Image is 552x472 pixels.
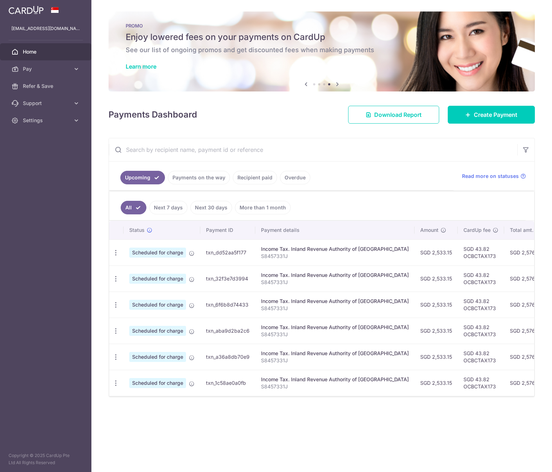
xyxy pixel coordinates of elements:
[168,171,230,184] a: Payments on the way
[200,344,255,370] td: txn_a36a8db70e9
[348,106,439,124] a: Download Report
[126,31,518,43] h5: Enjoy lowered fees on your payments on CardUp
[235,201,291,214] a: More than 1 month
[504,265,548,292] td: SGD 2,576.97
[504,370,548,396] td: SGD 2,576.97
[129,378,186,388] span: Scheduled for charge
[233,171,277,184] a: Recipient paid
[261,279,409,286] p: S8457331J
[261,331,409,338] p: S8457331J
[458,344,504,370] td: SGD 43.82 OCBCTAX173
[129,227,145,234] span: Status
[23,65,70,73] span: Pay
[23,48,70,55] span: Home
[415,239,458,265] td: SGD 2,533.15
[458,370,504,396] td: SGD 43.82 OCBCTAX173
[458,318,504,344] td: SGD 43.82 OCBCTAX173
[109,11,535,91] img: Latest Promos banner
[255,221,415,239] th: Payment details
[200,292,255,318] td: txn_6f6b8d74433
[458,265,504,292] td: SGD 43.82 OCBCTAX173
[420,227,438,234] span: Amount
[415,265,458,292] td: SGD 2,533.15
[149,201,187,214] a: Next 7 days
[415,370,458,396] td: SGD 2,533.15
[261,350,409,357] div: Income Tax. Inland Revenue Authority of [GEOGRAPHIC_DATA]
[462,173,519,180] span: Read more on statuses
[415,344,458,370] td: SGD 2,533.15
[109,108,197,121] h4: Payments Dashboard
[374,110,422,119] span: Download Report
[200,239,255,265] td: txn_dd52aa5f177
[504,344,548,370] td: SGD 2,576.97
[129,248,186,258] span: Scheduled for charge
[474,110,517,119] span: Create Payment
[261,357,409,364] p: S8457331J
[510,227,533,234] span: Total amt.
[261,298,409,305] div: Income Tax. Inland Revenue Authority of [GEOGRAPHIC_DATA]
[109,138,517,161] input: Search by recipient name, payment id or reference
[280,171,310,184] a: Overdue
[200,318,255,344] td: txn_aba9d2ba2c6
[504,292,548,318] td: SGD 2,576.97
[448,106,535,124] a: Create Payment
[462,173,526,180] a: Read more on statuses
[261,253,409,260] p: S8457331J
[415,318,458,344] td: SGD 2,533.15
[261,305,409,312] p: S8457331J
[126,63,156,70] a: Learn more
[200,265,255,292] td: txn_32f3e7d3994
[458,292,504,318] td: SGD 43.82 OCBCTAX173
[458,239,504,265] td: SGD 43.82 OCBCTAX173
[261,383,409,390] p: S8457331J
[261,376,409,383] div: Income Tax. Inland Revenue Authority of [GEOGRAPHIC_DATA]
[261,324,409,331] div: Income Tax. Inland Revenue Authority of [GEOGRAPHIC_DATA]
[120,171,165,184] a: Upcoming
[415,292,458,318] td: SGD 2,533.15
[190,201,232,214] a: Next 30 days
[126,46,518,54] h6: See our list of ongoing promos and get discounted fees when making payments
[23,83,70,90] span: Refer & Save
[506,451,545,468] iframe: Opens a widget where you can find more information
[463,227,491,234] span: CardUp fee
[504,318,548,344] td: SGD 2,576.97
[23,117,70,124] span: Settings
[9,6,44,14] img: CardUp
[129,352,186,362] span: Scheduled for charge
[129,326,186,336] span: Scheduled for charge
[261,245,409,253] div: Income Tax. Inland Revenue Authority of [GEOGRAPHIC_DATA]
[200,221,255,239] th: Payment ID
[504,239,548,265] td: SGD 2,576.97
[126,23,518,29] p: PROMO
[129,274,186,284] span: Scheduled for charge
[23,100,70,107] span: Support
[129,300,186,310] span: Scheduled for charge
[121,201,146,214] a: All
[11,25,80,32] p: [EMAIL_ADDRESS][DOMAIN_NAME]
[200,370,255,396] td: txn_1c58ae0a0fb
[261,272,409,279] div: Income Tax. Inland Revenue Authority of [GEOGRAPHIC_DATA]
